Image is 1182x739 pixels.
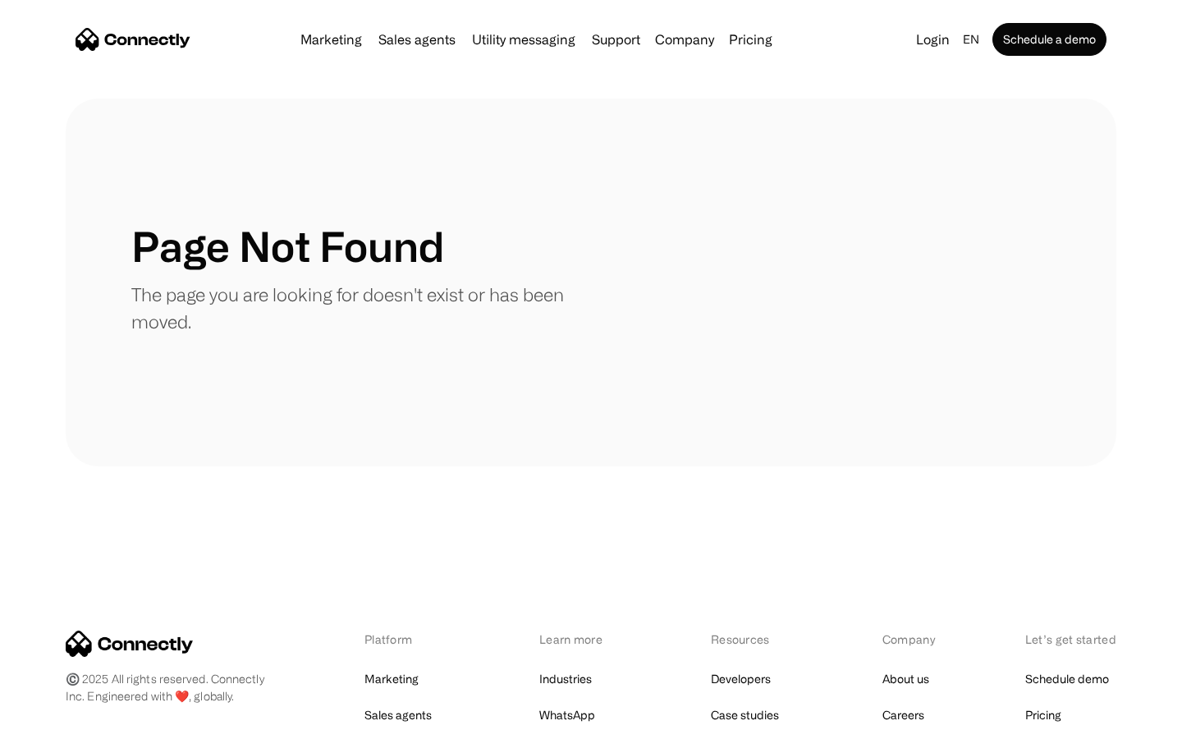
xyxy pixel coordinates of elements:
[33,710,98,733] ul: Language list
[539,631,625,648] div: Learn more
[882,668,929,691] a: About us
[364,631,454,648] div: Platform
[882,704,924,727] a: Careers
[16,709,98,733] aside: Language selected: English
[711,631,797,648] div: Resources
[1025,704,1061,727] a: Pricing
[131,222,444,271] h1: Page Not Found
[372,33,462,46] a: Sales agents
[364,668,419,691] a: Marketing
[539,668,592,691] a: Industries
[956,28,989,51] div: en
[1025,631,1116,648] div: Let’s get started
[294,33,369,46] a: Marketing
[364,704,432,727] a: Sales agents
[963,28,979,51] div: en
[131,281,591,335] p: The page you are looking for doesn't exist or has been moved.
[909,28,956,51] a: Login
[1025,668,1109,691] a: Schedule demo
[722,33,779,46] a: Pricing
[650,28,719,51] div: Company
[711,704,779,727] a: Case studies
[992,23,1106,56] a: Schedule a demo
[465,33,582,46] a: Utility messaging
[655,28,714,51] div: Company
[76,27,190,52] a: home
[585,33,647,46] a: Support
[711,668,771,691] a: Developers
[882,631,940,648] div: Company
[539,704,595,727] a: WhatsApp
